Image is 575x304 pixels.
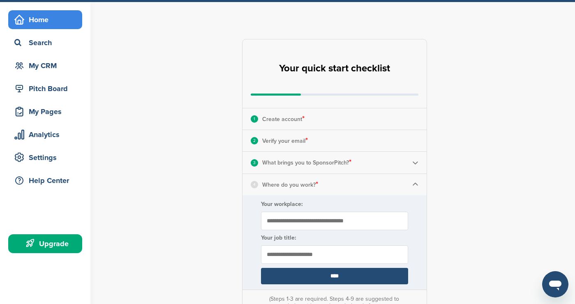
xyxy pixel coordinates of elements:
a: Help Center [8,171,82,190]
img: tab_keywords_by_traffic_grey.svg [82,48,88,54]
div: 4 [251,181,258,188]
a: Upgrade [8,234,82,253]
a: Home [8,10,82,29]
div: Domain: [DOMAIN_NAME] [21,21,90,28]
div: Help Center [12,173,82,188]
label: Your workplace: [261,201,408,208]
div: Settings [12,150,82,165]
p: What brings you to SponsorPitch? [262,157,351,168]
div: Domain Overview [31,48,74,54]
div: 1 [251,115,258,123]
a: My Pages [8,102,82,121]
iframe: Button to launch messaging window [542,271,568,297]
div: Keywords by Traffic [91,48,139,54]
label: Your job title: [261,234,408,241]
p: Create account [262,114,305,124]
img: Checklist arrow 1 [412,181,418,187]
h2: Your quick start checklist [279,59,390,78]
p: Where do you work? [262,179,318,190]
a: Settings [8,148,82,167]
img: Checklist arrow 2 [412,160,418,166]
div: v 4.0.25 [23,13,40,20]
img: tab_domain_overview_orange.svg [22,48,29,54]
div: Search [12,35,82,50]
div: Upgrade [12,236,82,251]
a: Analytics [8,125,82,144]
img: website_grey.svg [13,21,20,28]
p: Verify your email [262,135,308,146]
a: Search [8,33,82,52]
div: My CRM [12,58,82,73]
div: Pitch Board [12,81,82,96]
div: Analytics [12,127,82,142]
div: Home [12,12,82,27]
a: My CRM [8,56,82,75]
div: 3 [251,159,258,167]
div: 2 [251,137,258,144]
a: Pitch Board [8,79,82,98]
div: My Pages [12,104,82,119]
